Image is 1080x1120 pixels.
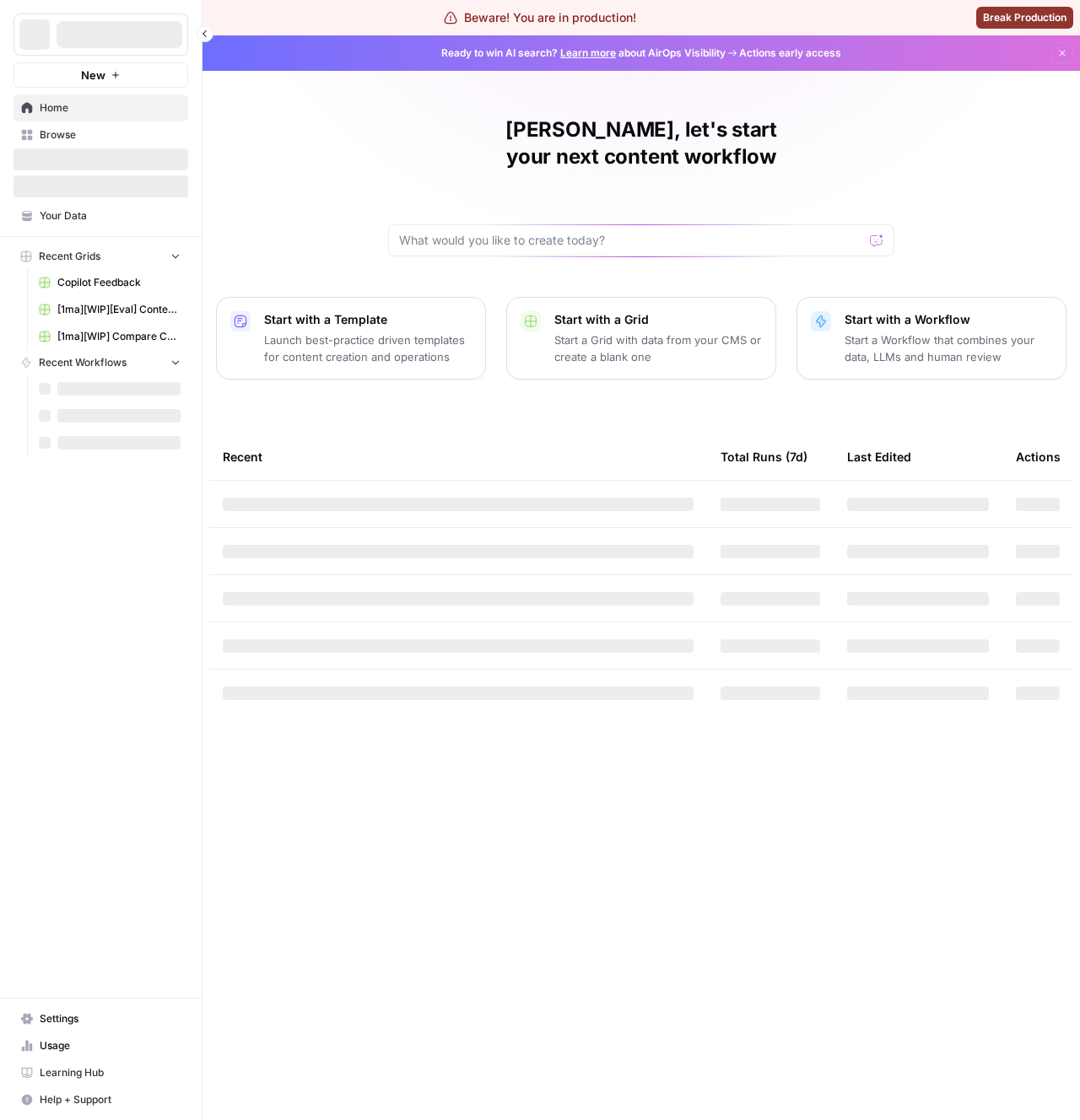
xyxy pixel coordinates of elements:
[40,1038,181,1053] span: Usage
[40,127,181,143] span: Browse
[845,331,1052,365] p: Start a Workflow that combines your data, LLMs and human review
[40,1011,181,1026] span: Settings
[13,121,188,148] a: Browse
[739,46,841,61] span: Actions early access
[216,297,486,380] button: Start with a TemplateLaunch best-practice driven templates for content creation and operations
[13,1005,188,1032] a: Settings
[506,297,776,380] button: Start with a GridStart a Grid with data from your CMS or create a blank one
[39,249,100,264] span: Recent Grids
[983,10,1066,25] span: Break Production
[13,1032,188,1059] a: Usage
[388,116,894,170] h1: [PERSON_NAME], let's start your next content workflow
[847,433,911,480] div: Last Edited
[441,46,726,61] span: Ready to win AI search? about AirOps Visibility
[13,1086,188,1113] button: Help + Support
[13,202,188,229] a: Your Data
[976,7,1073,29] button: Break Production
[40,208,181,223] span: Your Data
[39,355,127,370] span: Recent Workflows
[40,1065,181,1080] span: Learning Hub
[31,296,188,323] a: [1ma][WIP][Eval] Content Compare Grid
[845,311,1052,328] p: Start with a Workflow
[13,1059,188,1086] a: Learning Hub
[57,302,181,317] span: [1ma][WIP][Eval] Content Compare Grid
[13,244,188,269] button: Recent Grids
[444,9,636,26] div: Beware! You are in production!
[223,433,694,480] div: Recent
[57,329,181,344] span: [1ma][WIP] Compare Convert Content Format
[560,46,616,59] a: Learn more
[554,331,762,365] p: Start a Grid with data from your CMS or create a blank one
[13,62,188,88] button: New
[31,269,188,296] a: Copilot Feedback
[40,1092,181,1107] span: Help + Support
[31,323,188,350] a: [1ma][WIP] Compare Convert Content Format
[796,297,1066,380] button: Start with a WorkflowStart a Workflow that combines your data, LLMs and human review
[81,67,105,83] span: New
[13,94,188,121] a: Home
[13,350,188,375] button: Recent Workflows
[264,311,472,328] p: Start with a Template
[1016,433,1061,480] div: Actions
[721,433,807,480] div: Total Runs (7d)
[554,311,762,328] p: Start with a Grid
[57,275,181,290] span: Copilot Feedback
[264,331,472,365] p: Launch best-practice driven templates for content creation and operations
[40,100,181,116] span: Home
[399,232,863,249] input: What would you like to create today?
